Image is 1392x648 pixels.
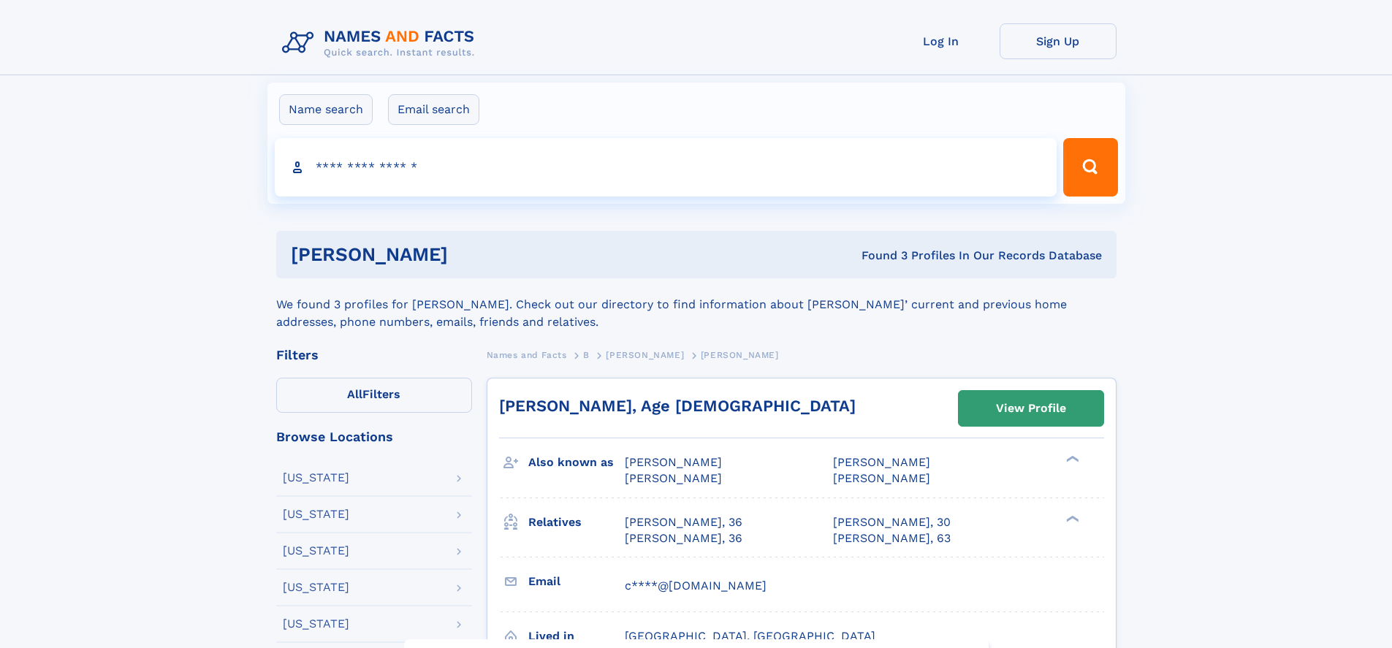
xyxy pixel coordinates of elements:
[347,387,362,401] span: All
[528,450,625,475] h3: Also known as
[583,346,590,364] a: B
[1063,138,1117,197] button: Search Button
[276,348,472,362] div: Filters
[276,378,472,413] label: Filters
[583,350,590,360] span: B
[276,23,487,63] img: Logo Names and Facts
[625,514,742,530] a: [PERSON_NAME], 36
[959,391,1103,426] a: View Profile
[606,350,684,360] span: [PERSON_NAME]
[833,530,951,546] a: [PERSON_NAME], 63
[291,245,655,264] h1: [PERSON_NAME]
[833,471,930,485] span: [PERSON_NAME]
[283,582,349,593] div: [US_STATE]
[279,94,373,125] label: Name search
[275,138,1057,197] input: search input
[1000,23,1117,59] a: Sign Up
[283,545,349,557] div: [US_STATE]
[996,392,1066,425] div: View Profile
[276,430,472,443] div: Browse Locations
[625,629,875,643] span: [GEOGRAPHIC_DATA], [GEOGRAPHIC_DATA]
[883,23,1000,59] a: Log In
[1062,514,1080,523] div: ❯
[625,530,742,546] a: [PERSON_NAME], 36
[283,618,349,630] div: [US_STATE]
[701,350,779,360] span: [PERSON_NAME]
[487,346,567,364] a: Names and Facts
[833,455,930,469] span: [PERSON_NAME]
[388,94,479,125] label: Email search
[833,514,951,530] a: [PERSON_NAME], 30
[528,510,625,535] h3: Relatives
[1062,454,1080,464] div: ❯
[606,346,684,364] a: [PERSON_NAME]
[655,248,1102,264] div: Found 3 Profiles In Our Records Database
[499,397,856,415] a: [PERSON_NAME], Age [DEMOGRAPHIC_DATA]
[283,472,349,484] div: [US_STATE]
[528,569,625,594] h3: Email
[625,455,722,469] span: [PERSON_NAME]
[283,508,349,520] div: [US_STATE]
[625,471,722,485] span: [PERSON_NAME]
[276,278,1117,331] div: We found 3 profiles for [PERSON_NAME]. Check out our directory to find information about [PERSON_...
